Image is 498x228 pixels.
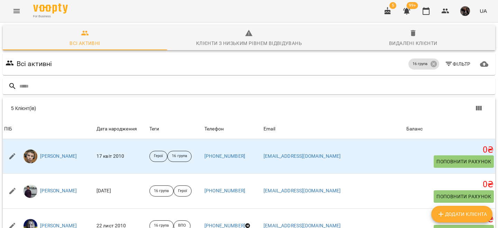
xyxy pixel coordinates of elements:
div: Всі активні [70,39,100,47]
span: Поповнити рахунок [436,192,491,201]
span: Додати клієнта [437,210,487,218]
div: Дата народження [96,125,137,133]
button: Поповнити рахунок [434,190,494,203]
div: 5 Клієнт(ів) [11,105,253,112]
span: Email [264,125,404,133]
div: Баланс [406,125,423,133]
div: Теги [149,125,202,133]
button: Додати клієнта [431,206,492,222]
span: 99+ [407,2,418,9]
td: 17 квіт 2010 [95,139,148,174]
a: [PHONE_NUMBER] [204,153,245,159]
div: Телефон [204,125,224,133]
h5: 0 ₴ [406,145,494,155]
span: Дата народження [96,125,147,133]
span: Фільтр [445,60,471,68]
a: [PERSON_NAME] [40,188,77,194]
a: [PHONE_NUMBER] [204,188,245,193]
h6: Всі активні [17,58,52,69]
h5: 0 ₴ [406,214,494,225]
span: Телефон [204,125,261,133]
div: Sort [204,125,224,133]
div: Герої [174,185,192,197]
p: 16 група [154,188,169,194]
a: [EMAIL_ADDRESS][DOMAIN_NAME] [264,188,341,193]
p: 16 група [413,61,428,67]
span: For Business [33,14,68,19]
a: [PERSON_NAME] [40,153,77,160]
img: Voopty Logo [33,3,68,13]
div: Sort [4,125,12,133]
div: 16 група [167,151,192,162]
div: 16 група [149,185,174,197]
img: fda94f41325be2a4f2fd8c068a694f82.png [24,184,37,198]
div: Email [264,125,275,133]
div: ПІБ [4,125,12,133]
td: [DATE] [95,174,148,209]
p: Герої [154,153,163,159]
span: UA [480,7,487,15]
img: 8463428bc87f36892c86bf66b209d685.jpg [460,6,470,16]
a: [EMAIL_ADDRESS][DOMAIN_NAME] [264,153,341,159]
div: Герої [149,151,168,162]
button: Поповнити рахунок [434,155,494,168]
button: Menu [8,3,25,19]
p: Герої [178,188,187,194]
div: Клієнти з низьким рівнем відвідувань [196,39,302,47]
div: Table Toolbar [3,97,495,119]
span: ПІБ [4,125,94,133]
div: Видалені клієнти [389,39,437,47]
div: Sort [264,125,275,133]
div: Sort [406,125,423,133]
h5: 0 ₴ [406,179,494,190]
img: b1b14fc427980341a567ba1c53f02c4b.png [24,149,37,163]
button: Показати колонки [470,100,487,117]
span: Поповнити рахунок [436,157,491,166]
div: 16 група [408,58,439,70]
button: UA [477,4,490,17]
p: 16 група [172,153,187,159]
span: 5 [389,2,396,9]
button: Фільтр [442,58,473,70]
span: Баланс [406,125,494,133]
